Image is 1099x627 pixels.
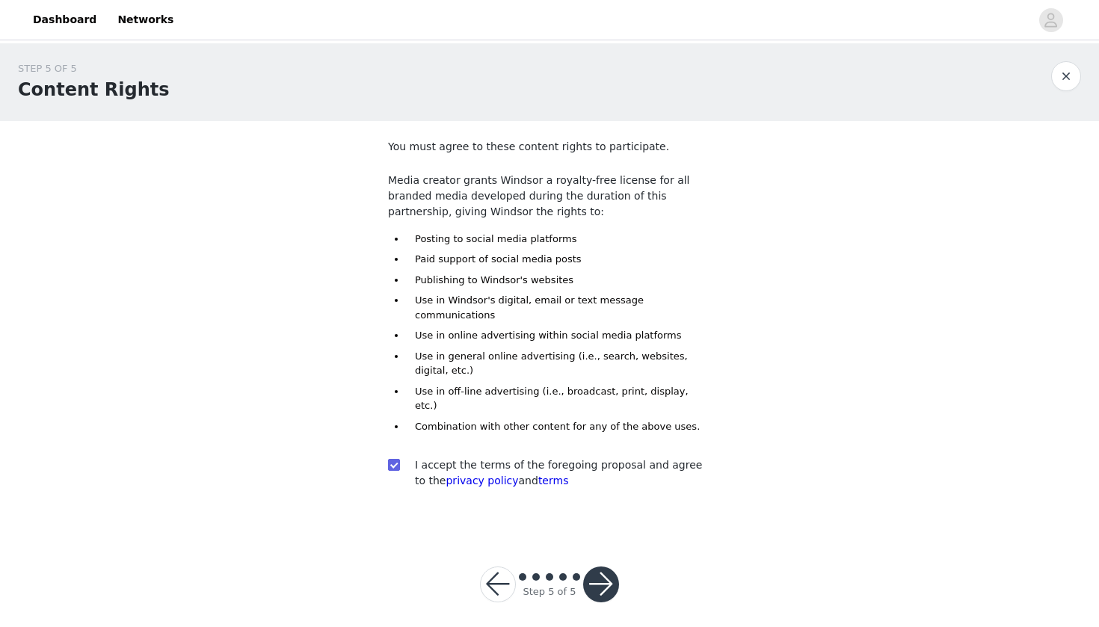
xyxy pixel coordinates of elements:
a: privacy policy [446,475,518,487]
li: Use in general online advertising (i.e., search, websites, digital, etc.) [406,349,711,378]
li: Use in online advertising within social media platforms [406,328,711,343]
p: You must agree to these content rights to participate. [388,139,711,155]
li: Use in off-line advertising (i.e., broadcast, print, display, etc.) [406,384,711,413]
a: terms [538,475,569,487]
a: Dashboard [24,3,105,37]
li: Paid support of social media posts [406,252,711,267]
p: Media creator grants Windsor a royalty-free license for all branded media developed during the du... [388,173,711,220]
div: avatar [1044,8,1058,32]
div: Step 5 of 5 [523,584,576,599]
span: I accept the terms of the foregoing proposal and agree to the and [415,459,702,487]
h1: Content Rights [18,76,170,103]
li: Publishing to Windsor's websites [406,273,711,288]
a: Networks [108,3,182,37]
div: STEP 5 OF 5 [18,61,170,76]
li: Posting to social media platforms [406,232,711,247]
li: Combination with other content for any of the above uses. [406,419,711,434]
li: Use in Windsor's digital, email or text message communications [406,293,711,322]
